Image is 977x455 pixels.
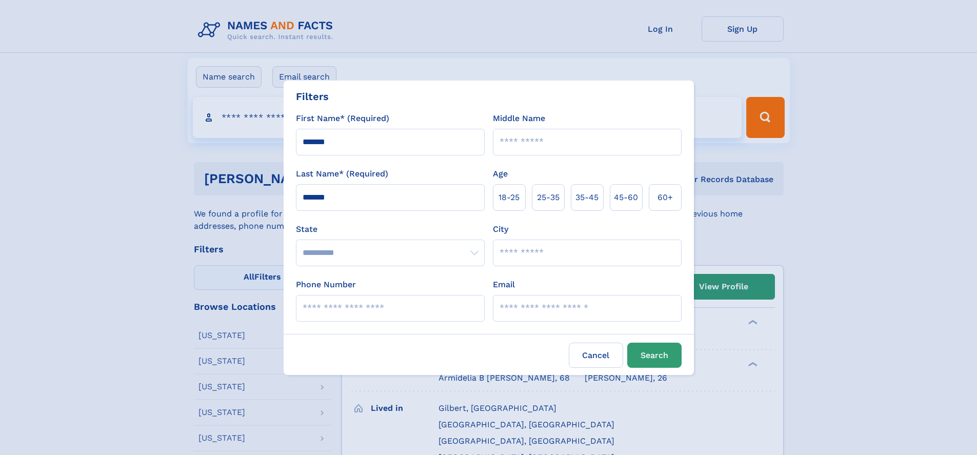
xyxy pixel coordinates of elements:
label: Age [493,168,508,180]
label: State [296,223,485,235]
label: Middle Name [493,112,545,125]
span: 18‑25 [499,191,520,204]
label: Phone Number [296,279,356,291]
button: Search [627,343,682,368]
label: City [493,223,508,235]
label: Email [493,279,515,291]
span: 60+ [657,191,673,204]
label: Cancel [569,343,623,368]
label: Last Name* (Required) [296,168,388,180]
span: 35‑45 [575,191,599,204]
span: 25‑35 [537,191,560,204]
label: First Name* (Required) [296,112,389,125]
div: Filters [296,89,329,104]
span: 45‑60 [614,191,638,204]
